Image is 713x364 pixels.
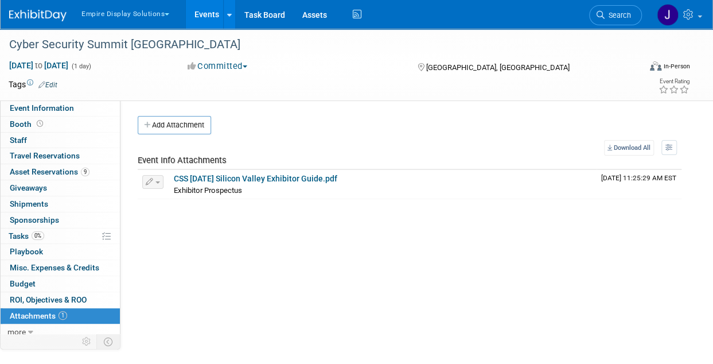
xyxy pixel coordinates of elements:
div: Cyber Security Summit [GEOGRAPHIC_DATA] [5,34,632,55]
span: Playbook [10,247,43,256]
a: Sponsorships [1,212,120,228]
span: Upload Timestamp [601,174,676,182]
span: [GEOGRAPHIC_DATA], [GEOGRAPHIC_DATA] [426,63,570,72]
a: Attachments1 [1,308,120,324]
span: Travel Reservations [10,151,80,160]
a: Travel Reservations [1,148,120,164]
span: Attachments [10,311,67,320]
span: Giveaways [10,183,47,192]
a: Asset Reservations9 [1,164,120,180]
a: more [1,324,120,340]
span: Sponsorships [10,215,59,224]
span: Booth not reserved yet [34,119,45,128]
td: Upload Timestamp [597,170,681,199]
span: Misc. Expenses & Credits [10,263,99,272]
img: Jessica Luyster [657,4,679,26]
td: Personalize Event Tab Strip [77,334,97,349]
span: (1 day) [71,63,91,70]
img: ExhibitDay [9,10,67,21]
span: Shipments [10,199,48,208]
span: [DATE] [DATE] [9,60,69,71]
td: Toggle Event Tabs [97,334,120,349]
a: Shipments [1,196,120,212]
span: more [7,327,26,336]
span: Booth [10,119,45,129]
a: ROI, Objectives & ROO [1,292,120,308]
a: Giveaways [1,180,120,196]
a: CSS [DATE] Silicon Valley Exhibitor Guide.pdf [174,174,337,183]
a: Staff [1,133,120,148]
a: Download All [604,140,654,156]
img: Format-Inperson.png [650,61,661,71]
button: Add Attachment [138,116,211,134]
span: 1 [59,311,67,320]
span: ROI, Objectives & ROO [10,295,87,304]
span: 0% [32,231,44,240]
a: Search [589,5,642,25]
span: Budget [10,279,36,288]
td: Tags [9,79,57,90]
span: to [33,61,44,70]
div: Event Format [591,60,690,77]
a: Event Information [1,100,120,116]
span: Search [605,11,631,20]
span: Asset Reservations [10,167,89,176]
button: Committed [184,60,252,72]
span: Exhibitor Prospectus [174,186,242,195]
a: Tasks0% [1,229,120,244]
a: Playbook [1,244,120,260]
span: Event Info Attachments [138,155,227,165]
span: Staff [10,135,27,145]
div: Event Rating [659,79,689,84]
a: Edit [38,81,57,89]
div: In-Person [663,62,690,71]
span: Tasks [9,231,44,241]
span: 9 [81,168,89,176]
a: Misc. Expenses & Credits [1,260,120,276]
a: Booth [1,117,120,132]
a: Budget [1,276,120,292]
span: Event Information [10,103,74,113]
